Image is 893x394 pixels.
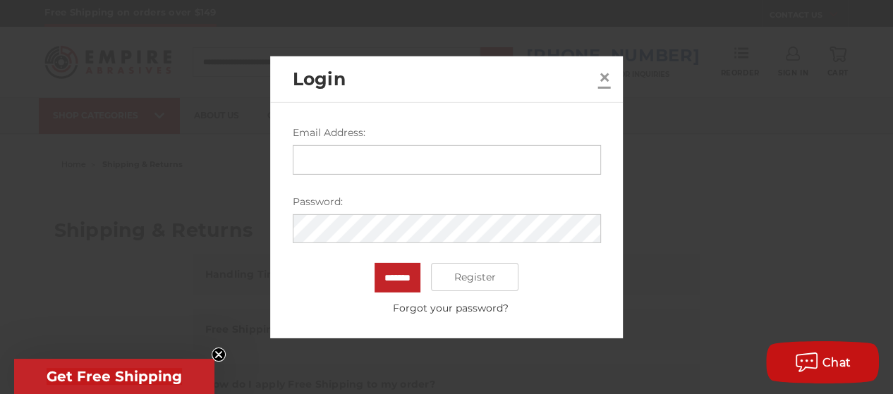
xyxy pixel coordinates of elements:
[598,63,611,91] span: ×
[293,66,593,92] h2: Login
[47,368,182,385] span: Get Free Shipping
[212,347,226,362] button: Close teaser
[300,301,600,316] a: Forgot your password?
[293,194,601,209] label: Password:
[431,263,519,291] a: Register
[14,359,214,394] div: Get Free ShippingClose teaser
[822,356,851,369] span: Chat
[766,341,879,383] button: Chat
[293,125,601,140] label: Email Address:
[593,66,616,89] a: Close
